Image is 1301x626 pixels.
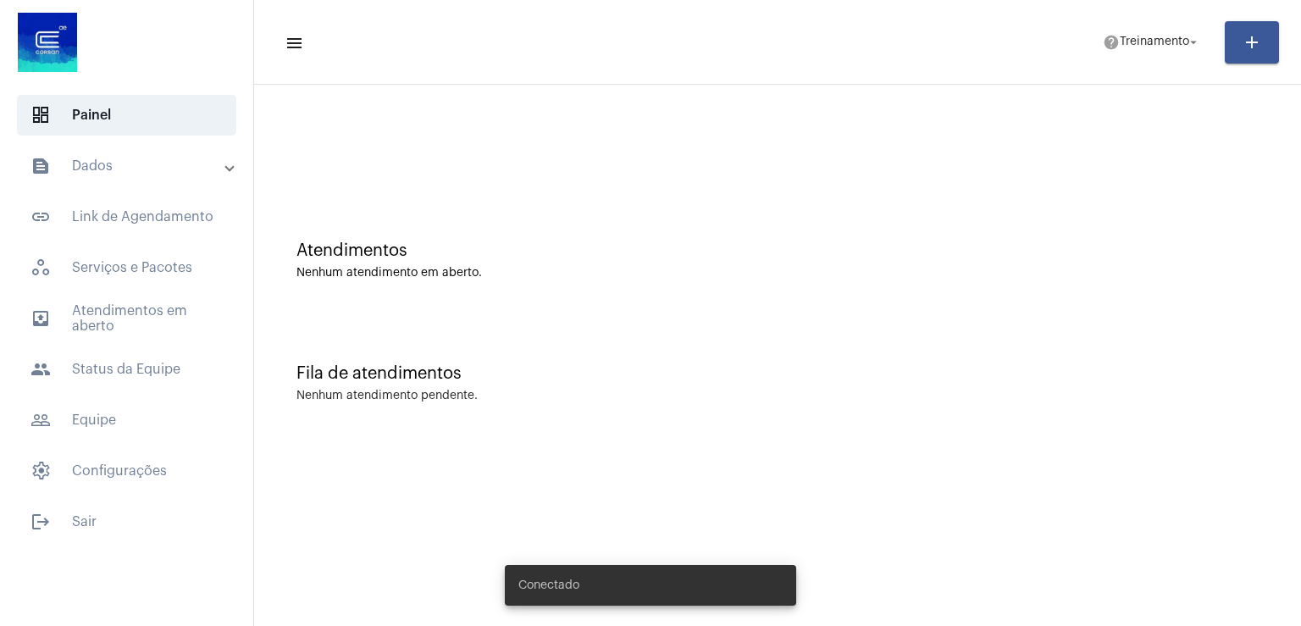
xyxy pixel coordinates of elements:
mat-icon: sidenav icon [30,410,51,430]
mat-icon: sidenav icon [30,156,51,176]
mat-icon: add [1242,32,1262,53]
span: Serviços e Pacotes [17,247,236,288]
img: d4669ae0-8c07-2337-4f67-34b0df7f5ae4.jpeg [14,8,81,76]
mat-icon: sidenav icon [30,207,51,227]
span: Treinamento [1120,36,1189,48]
span: Conectado [518,577,579,594]
span: sidenav icon [30,258,51,278]
span: Status da Equipe [17,349,236,390]
span: sidenav icon [30,105,51,125]
span: Equipe [17,400,236,440]
div: Nenhum atendimento pendente. [296,390,478,402]
mat-icon: sidenav icon [30,359,51,379]
span: Atendimentos em aberto [17,298,236,339]
div: Fila de atendimentos [296,364,1259,383]
mat-icon: sidenav icon [30,512,51,532]
span: Link de Agendamento [17,197,236,237]
mat-icon: sidenav icon [30,308,51,329]
mat-icon: sidenav icon [285,33,302,53]
span: Sair [17,501,236,542]
mat-panel-title: Dados [30,156,226,176]
span: Painel [17,95,236,136]
span: sidenav icon [30,461,51,481]
button: Treinamento [1093,25,1211,59]
div: Atendimentos [296,241,1259,260]
mat-icon: help [1103,34,1120,51]
div: Nenhum atendimento em aberto. [296,267,1259,280]
span: Configurações [17,451,236,491]
mat-expansion-panel-header: sidenav iconDados [10,146,253,186]
mat-icon: arrow_drop_down [1186,35,1201,50]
